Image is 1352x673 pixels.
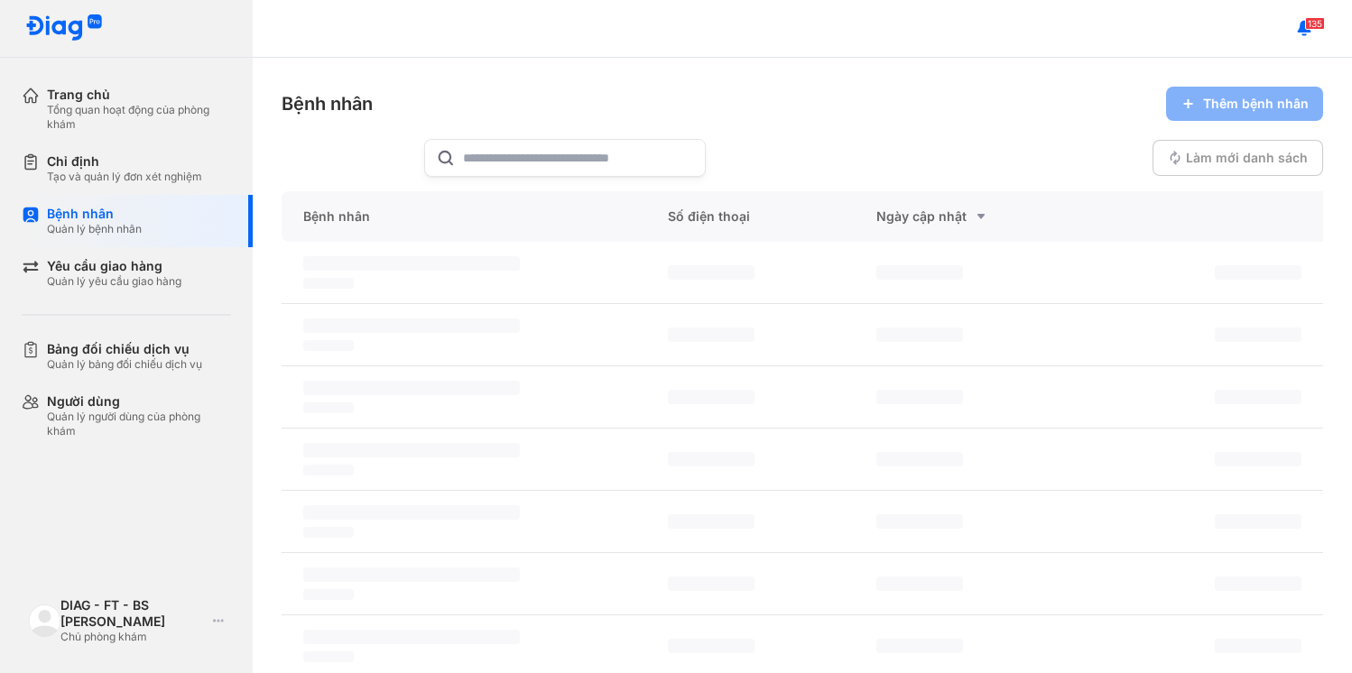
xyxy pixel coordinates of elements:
span: ‌ [1215,639,1301,653]
span: ‌ [303,256,520,271]
span: ‌ [1215,390,1301,404]
div: Quản lý bảng đối chiếu dịch vụ [47,357,202,372]
span: ‌ [668,327,755,342]
div: Chỉ định [47,153,202,170]
button: Làm mới danh sách [1153,140,1323,176]
div: Quản lý yêu cầu giao hàng [47,274,181,289]
span: ‌ [303,443,520,457]
span: ‌ [303,340,354,351]
div: Quản lý bệnh nhân [47,222,142,236]
span: ‌ [303,651,354,662]
span: ‌ [668,265,755,280]
span: ‌ [876,639,963,653]
div: Bảng đối chiếu dịch vụ [47,341,202,357]
span: ‌ [1215,514,1301,529]
img: logo [29,604,60,636]
span: ‌ [303,402,354,413]
span: ‌ [876,265,963,280]
div: Bệnh nhân [282,191,646,242]
button: Thêm bệnh nhân [1166,87,1323,121]
span: ‌ [876,390,963,404]
div: Bệnh nhân [47,206,142,222]
span: 135 [1305,17,1325,30]
span: ‌ [303,630,520,644]
div: Bệnh nhân [282,91,373,116]
div: Người dùng [47,393,231,410]
span: ‌ [668,576,755,591]
span: ‌ [1215,327,1301,342]
img: logo [25,14,103,42]
span: ‌ [1215,265,1301,280]
div: Quản lý người dùng của phòng khám [47,410,231,438]
div: Tạo và quản lý đơn xét nghiệm [47,170,202,184]
div: Số điện thoại [646,191,855,242]
span: ‌ [668,514,755,529]
span: Thêm bệnh nhân [1203,96,1309,112]
div: Ngày cập nhật [876,206,1042,227]
span: Làm mới danh sách [1186,150,1308,166]
span: ‌ [668,639,755,653]
span: ‌ [876,576,963,591]
span: ‌ [1215,576,1301,591]
div: DIAG - FT - BS [PERSON_NAME] [60,597,206,630]
span: ‌ [303,465,354,475]
span: ‌ [1215,452,1301,466]
span: ‌ [668,452,755,466]
span: ‌ [876,514,963,529]
span: ‌ [303,527,354,538]
span: ‌ [876,452,963,466]
div: Chủ phòng khám [60,630,206,644]
div: Tổng quan hoạt động của phòng khám [47,103,231,132]
span: ‌ [303,567,520,582]
span: ‌ [303,278,354,289]
div: Yêu cầu giao hàng [47,258,181,274]
div: Trang chủ [47,87,231,103]
span: ‌ [668,390,755,404]
span: ‌ [303,318,520,333]
span: ‌ [303,505,520,520]
span: ‌ [303,589,354,600]
span: ‌ [876,327,963,342]
span: ‌ [303,381,520,395]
